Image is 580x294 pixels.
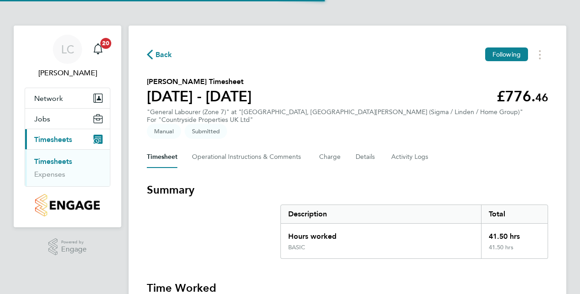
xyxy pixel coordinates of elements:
[281,224,481,244] div: Hours worked
[147,146,177,168] button: Timesheet
[147,116,523,124] div: For "Countryside Properties UK Ltd"
[25,129,110,149] button: Timesheets
[25,194,110,216] a: Go to home page
[481,224,548,244] div: 41.50 hrs
[34,170,65,178] a: Expenses
[25,149,110,186] div: Timesheets
[281,205,481,223] div: Description
[25,88,110,108] button: Network
[492,50,521,58] span: Following
[34,115,50,123] span: Jobs
[532,47,548,62] button: Timesheets Menu
[25,109,110,129] button: Jobs
[147,124,181,139] span: This timesheet was manually created.
[497,88,548,105] app-decimal: £776.
[147,108,523,124] div: "General Labourer (Zone 7)" at "[GEOGRAPHIC_DATA], [GEOGRAPHIC_DATA][PERSON_NAME] (Sigma / Linden...
[155,49,172,60] span: Back
[288,244,305,251] div: BASIC
[100,38,111,49] span: 20
[147,49,172,60] button: Back
[34,157,72,166] a: Timesheets
[61,246,87,253] span: Engage
[147,87,252,105] h1: [DATE] - [DATE]
[25,35,110,79] a: LC[PERSON_NAME]
[14,26,121,227] nav: Main navigation
[61,238,87,246] span: Powered by
[48,238,87,256] a: Powered byEngage
[485,47,528,61] button: Following
[147,183,548,197] h3: Summary
[89,35,107,64] a: 20
[319,146,341,168] button: Charge
[34,94,63,103] span: Network
[481,205,548,223] div: Total
[34,135,72,144] span: Timesheets
[25,68,110,79] span: Lee Cole
[481,244,548,258] div: 41.50 hrs
[192,146,305,168] button: Operational Instructions & Comments
[147,76,252,87] h2: [PERSON_NAME] Timesheet
[35,194,99,216] img: countryside-properties-logo-retina.png
[356,146,377,168] button: Details
[61,43,74,55] span: LC
[391,146,430,168] button: Activity Logs
[535,91,548,104] span: 46
[185,124,227,139] span: This timesheet is Submitted.
[280,205,548,259] div: Summary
